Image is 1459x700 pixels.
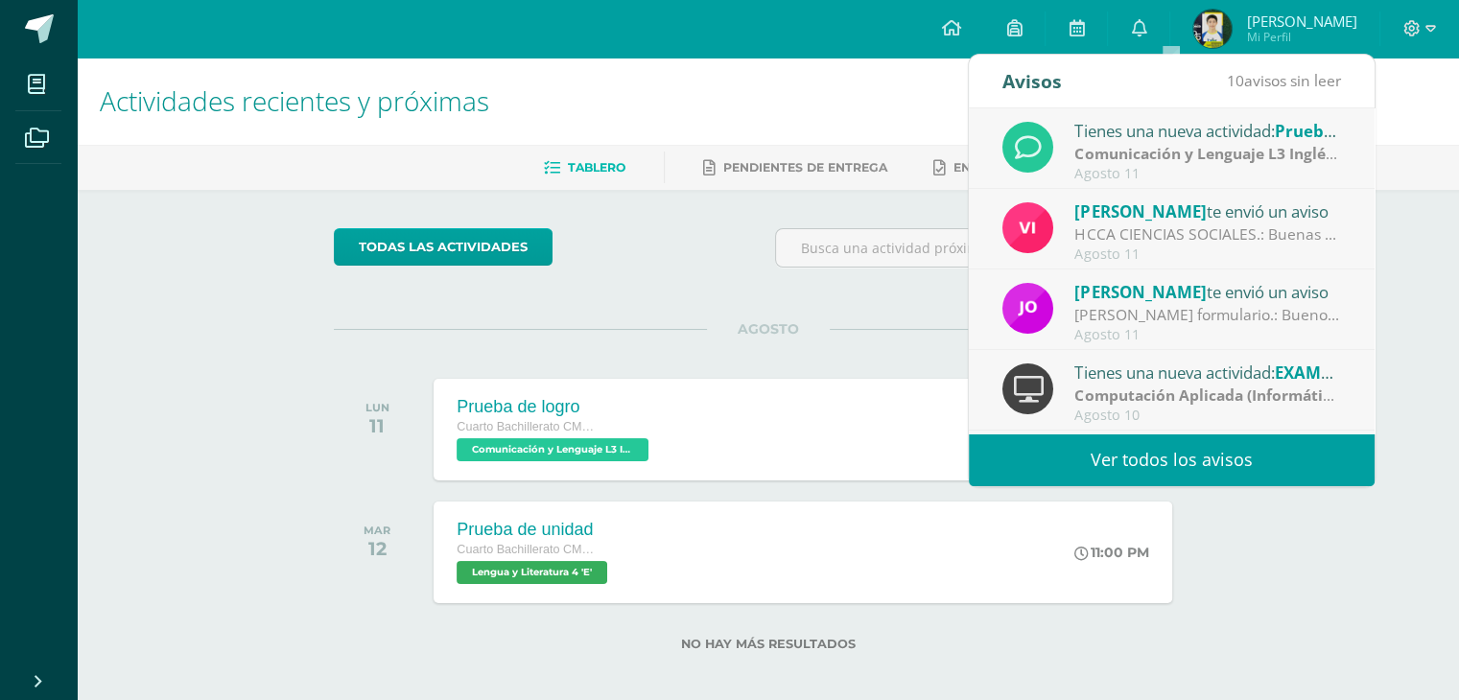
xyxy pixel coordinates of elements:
[933,152,1039,183] a: Entregadas
[457,438,648,461] span: Comunicación y Lenguaje L3 Inglés 'E'
[457,397,653,417] div: Prueba de logro
[1002,55,1062,107] div: Avisos
[1074,166,1341,182] div: Agosto 11
[1074,223,1341,245] div: HCCA CIENCIAS SOCIALES.: Buenas tardes a todos, un gusto saludarles. Por este medio envió la HCCA...
[1246,29,1356,45] span: Mi Perfil
[457,520,612,540] div: Prueba de unidad
[1074,118,1341,143] div: Tienes una nueva actividad:
[364,524,390,537] div: MAR
[1074,143,1336,164] strong: Comunicación y Lenguaje L3 Inglés
[1074,544,1149,561] div: 11:00 PM
[1074,408,1341,424] div: Agosto 10
[544,152,625,183] a: Tablero
[1274,120,1400,142] span: Prueba de logro
[723,160,887,175] span: Pendientes de entrega
[1074,200,1206,222] span: [PERSON_NAME]
[365,401,389,414] div: LUN
[1074,327,1341,343] div: Agosto 11
[1074,281,1206,303] span: [PERSON_NAME]
[1193,10,1232,48] img: b81d76627efbc39546ad2b02ffd2af7b.png
[707,320,830,338] span: AGOSTO
[1074,385,1341,407] div: | Prueba de Logro
[776,229,1201,267] input: Busca una actividad próxima aquí...
[457,561,607,584] span: Lengua y Literatura 4 'E'
[364,537,390,560] div: 12
[334,637,1202,651] label: No hay más resultados
[100,82,489,119] span: Actividades recientes y próximas
[568,160,625,175] span: Tablero
[703,152,887,183] a: Pendientes de entrega
[365,414,389,437] div: 11
[1074,246,1341,263] div: Agosto 11
[334,228,553,266] a: todas las Actividades
[1074,143,1341,165] div: | Prueba de Logro
[457,420,600,433] span: Cuarto Bachillerato CMP Bachillerato en CCLL con Orientación en Computación
[953,160,1039,175] span: Entregadas
[1274,362,1433,384] span: EXAMEN III UNIDAD
[1074,304,1341,326] div: Llenar formulario.: Buenos días jóvenes les comparto el siguiente link para que puedan llenar el ...
[1002,202,1053,253] img: bd6d0aa147d20350c4821b7c643124fa.png
[969,433,1375,486] a: Ver todos los avisos
[1074,198,1341,223] div: te envió un aviso
[1002,283,1053,334] img: 6614adf7432e56e5c9e182f11abb21f1.png
[1074,279,1341,304] div: te envió un aviso
[1246,12,1356,31] span: [PERSON_NAME]
[1074,360,1341,385] div: Tienes una nueva actividad:
[1074,385,1343,406] strong: Computación Aplicada (Informática)
[1227,70,1341,91] span: avisos sin leer
[1227,70,1244,91] span: 10
[457,543,600,556] span: Cuarto Bachillerato CMP Bachillerato en CCLL con Orientación en Computación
